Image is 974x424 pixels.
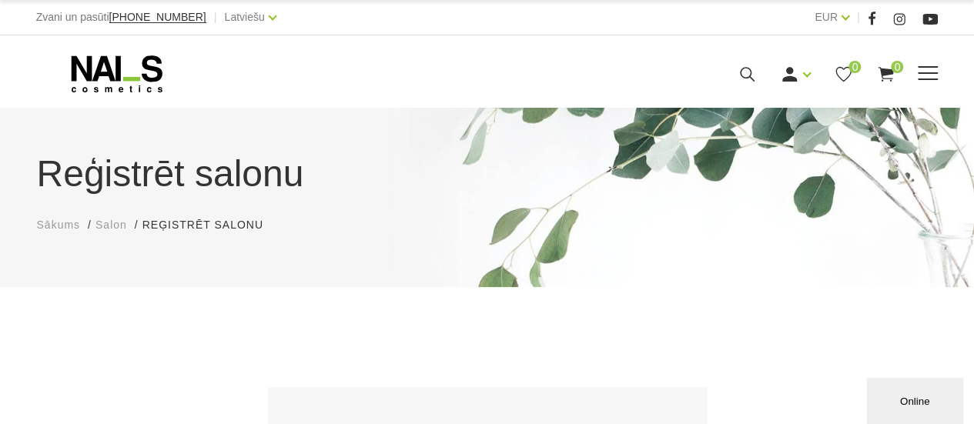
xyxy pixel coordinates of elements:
[214,8,217,27] span: |
[876,65,895,84] a: 0
[848,61,861,73] span: 0
[142,217,279,233] li: Reģistrēt salonu
[37,217,81,233] a: Sākums
[857,8,860,27] span: |
[815,8,838,26] a: EUR
[225,8,265,26] a: Latviešu
[891,61,903,73] span: 0
[866,375,966,424] iframe: chat widget
[109,11,206,23] span: [PHONE_NUMBER]
[109,12,206,23] a: [PHONE_NUMBER]
[36,8,206,27] div: Zvani un pasūti
[37,219,81,231] span: Sākums
[834,65,853,84] a: 0
[37,146,938,202] h1: Reģistrēt salonu
[95,217,127,233] a: Salon
[95,219,127,231] span: Salon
